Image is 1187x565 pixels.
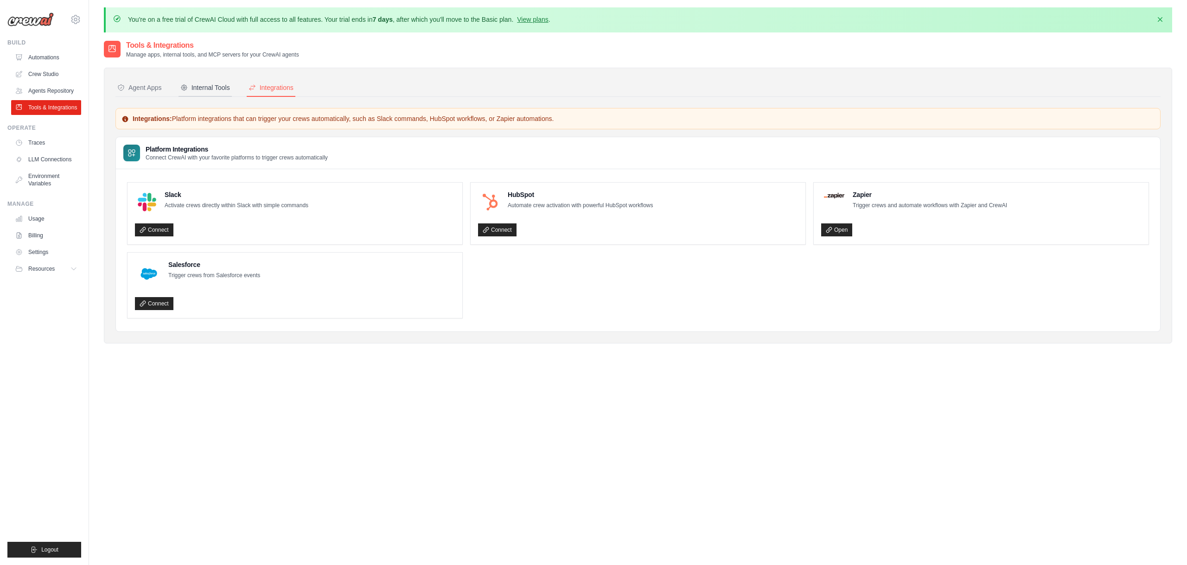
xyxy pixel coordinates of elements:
a: Settings [11,245,81,260]
p: Trigger crews and automate workflows with Zapier and CrewAI [853,201,1007,210]
h2: Tools & Integrations [126,40,299,51]
p: Manage apps, internal tools, and MCP servers for your CrewAI agents [126,51,299,58]
div: Build [7,39,81,46]
div: Internal Tools [180,83,230,92]
a: Connect [135,223,173,236]
a: LLM Connections [11,152,81,167]
img: Logo [7,13,54,26]
h4: Slack [165,190,308,199]
button: Resources [11,261,81,276]
a: Tools & Integrations [11,100,81,115]
div: Operate [7,124,81,132]
a: Agents Repository [11,83,81,98]
img: Zapier Logo [824,193,844,198]
p: You're on a free trial of CrewAI Cloud with full access to all features. Your trial ends in , aft... [128,15,550,24]
div: Manage [7,200,81,208]
p: Trigger crews from Salesforce events [168,271,260,280]
button: Integrations [247,79,295,97]
a: Traces [11,135,81,150]
a: Usage [11,211,81,226]
button: Internal Tools [179,79,232,97]
a: View plans [517,16,548,23]
img: HubSpot Logo [481,193,499,211]
a: Connect [135,297,173,310]
img: Slack Logo [138,193,156,211]
button: Agent Apps [115,79,164,97]
a: Environment Variables [11,169,81,191]
p: Connect CrewAI with your favorite platforms to trigger crews automatically [146,154,328,161]
h3: Platform Integrations [146,145,328,154]
p: Automate crew activation with powerful HubSpot workflows [508,201,653,210]
a: Connect [478,223,517,236]
a: Automations [11,50,81,65]
strong: Integrations: [133,115,172,122]
strong: 7 days [372,16,393,23]
h4: Zapier [853,190,1007,199]
span: Logout [41,546,58,553]
button: Logout [7,542,81,558]
p: Platform integrations that can trigger your crews automatically, such as Slack commands, HubSpot ... [121,114,1155,123]
div: Integrations [249,83,294,92]
span: Resources [28,265,55,273]
a: Crew Studio [11,67,81,82]
a: Billing [11,228,81,243]
div: Agent Apps [117,83,162,92]
img: Salesforce Logo [138,263,160,285]
h4: Salesforce [168,260,260,269]
p: Activate crews directly within Slack with simple commands [165,201,308,210]
a: Open [821,223,852,236]
h4: HubSpot [508,190,653,199]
